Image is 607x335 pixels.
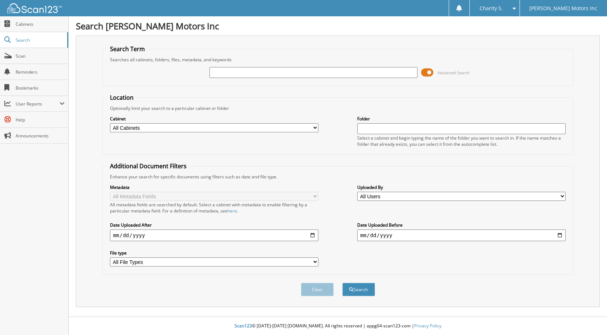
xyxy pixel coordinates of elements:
span: Scan [16,53,65,59]
span: Cabinets [16,21,65,27]
iframe: Chat Widget [571,300,607,335]
label: Date Uploaded After [110,222,318,228]
div: Enhance your search for specific documents using filters such as date and file type. [106,174,569,180]
label: Folder [357,116,566,122]
legend: Additional Document Filters [106,162,190,170]
legend: Location [106,94,137,102]
span: Advanced Search [437,70,470,75]
a: Privacy Policy [414,323,441,329]
input: start [110,229,318,241]
span: Help [16,117,65,123]
label: File type [110,250,318,256]
input: end [357,229,566,241]
label: Cabinet [110,116,318,122]
a: here [228,208,237,214]
span: User Reports [16,101,60,107]
div: Searches all cabinets, folders, files, metadata, and keywords [106,57,569,63]
span: Announcements [16,133,65,139]
div: All metadata fields are searched by default. Select a cabinet with metadata to enable filtering b... [110,202,318,214]
div: Optionally limit your search to a particular cabinet or folder [106,105,569,111]
span: Scan123 [235,323,252,329]
span: [PERSON_NAME] Motors Inc [529,6,597,11]
div: © [DATE]-[DATE] [DOMAIN_NAME]. All rights reserved | appg04-scan123-com | [69,317,607,335]
label: Metadata [110,184,318,190]
span: Bookmarks [16,85,65,91]
span: Charity S. [480,6,503,11]
legend: Search Term [106,45,148,53]
span: Search [16,37,64,43]
img: scan123-logo-white.svg [7,3,62,13]
h1: Search [PERSON_NAME] Motors Inc [76,20,600,32]
label: Date Uploaded Before [357,222,566,228]
div: Select a cabinet and begin typing the name of the folder you want to search in. If the name match... [357,135,566,147]
button: Search [342,283,375,296]
span: Reminders [16,69,65,75]
button: Clear [301,283,334,296]
label: Uploaded By [357,184,566,190]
